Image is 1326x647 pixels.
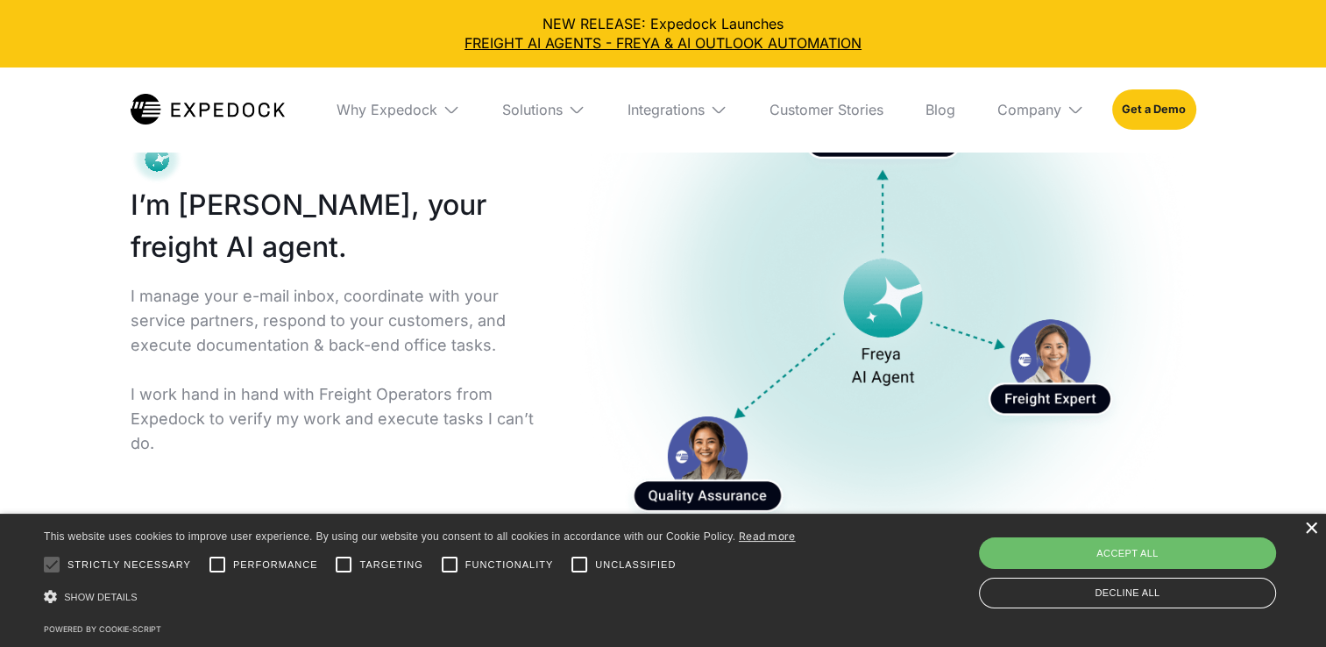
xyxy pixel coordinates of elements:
span: This website uses cookies to improve user experience. By using our website you consent to all coo... [44,530,735,543]
div: Why Expedock [323,68,474,152]
div: Decline all [979,578,1276,608]
a: Powered by cookie-script [44,624,161,634]
div: Accept all [979,537,1276,569]
div: Solutions [502,101,563,118]
div: Close [1304,523,1317,536]
div: Show details [44,585,796,609]
span: Strictly necessary [67,558,191,572]
span: Show details [64,592,138,602]
div: Company [997,101,1061,118]
a: Customer Stories [755,68,897,152]
div: Solutions [488,68,599,152]
a: Get a Demo [1112,89,1195,130]
div: Why Expedock [337,101,437,118]
a: Read more [739,530,796,543]
span: Unclassified [595,558,676,572]
span: Targeting [359,558,422,572]
p: I manage your e-mail inbox, coordinate with your service partners, respond to your customers, and... [131,284,542,456]
h1: I’m [PERSON_NAME], your freight AI agent. [131,184,542,268]
div: NEW RELEASE: Expedock Launches [14,14,1312,53]
span: Performance [233,558,318,572]
span: Functionality [465,558,553,572]
iframe: Chat Widget [1238,563,1326,647]
a: Blog [911,68,969,152]
div: Company [983,68,1098,152]
div: Integrations [628,101,705,118]
a: FREIGHT AI AGENTS - FREYA & AI OUTLOOK AUTOMATION [14,33,1312,53]
div: Integrations [613,68,741,152]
